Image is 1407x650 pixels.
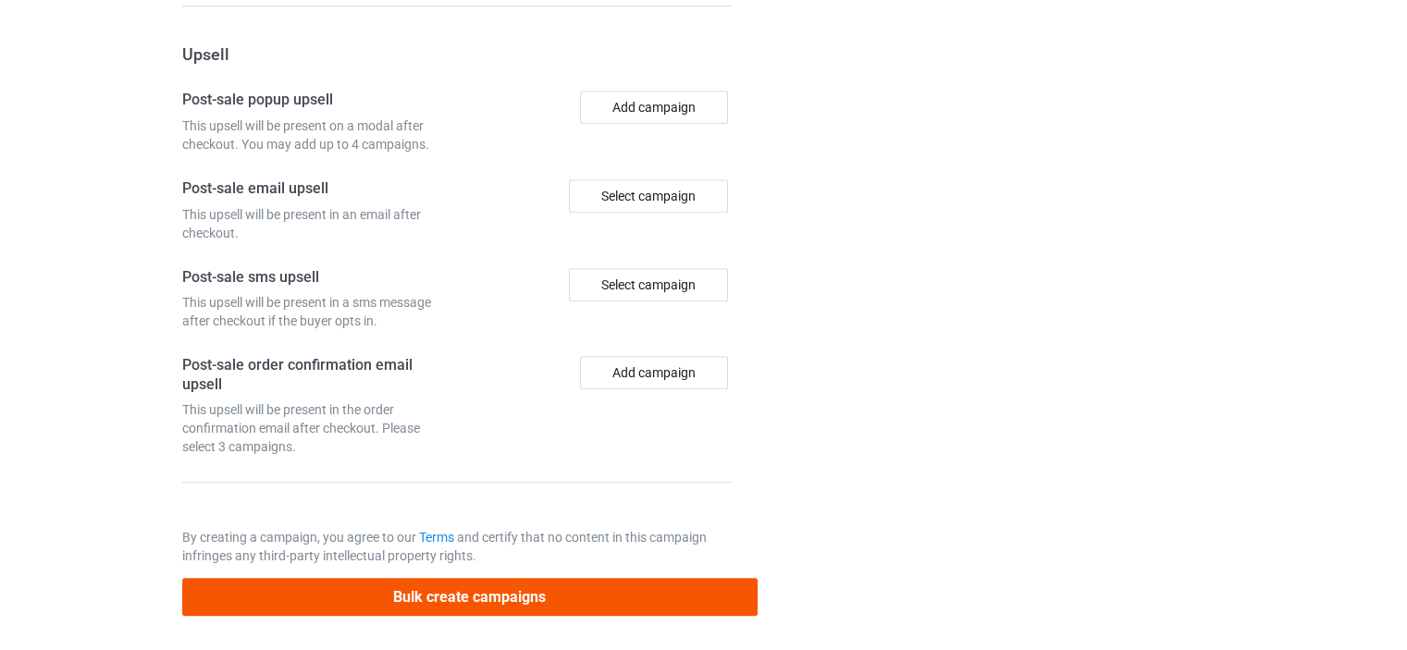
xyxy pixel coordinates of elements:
p: By creating a campaign, you agree to our and certify that no content in this campaign infringes a... [182,528,732,565]
button: Add campaign [580,91,728,124]
div: Select campaign [569,268,728,301]
h3: Upsell [182,43,732,65]
div: This upsell will be present on a modal after checkout. You may add up to 4 campaigns. [182,117,450,153]
button: Bulk create campaigns [182,578,758,616]
div: This upsell will be present in the order confirmation email after checkout. Please select 3 campa... [182,400,450,456]
h4: Post-sale popup upsell [182,91,450,110]
div: This upsell will be present in a sms message after checkout if the buyer opts in. [182,293,450,330]
h4: Post-sale sms upsell [182,268,450,288]
div: This upsell will be present in an email after checkout. [182,205,450,242]
h4: Post-sale order confirmation email upsell [182,356,450,394]
a: Terms [419,530,454,545]
button: Add campaign [580,356,728,389]
h4: Post-sale email upsell [182,179,450,199]
div: Select campaign [569,179,728,213]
